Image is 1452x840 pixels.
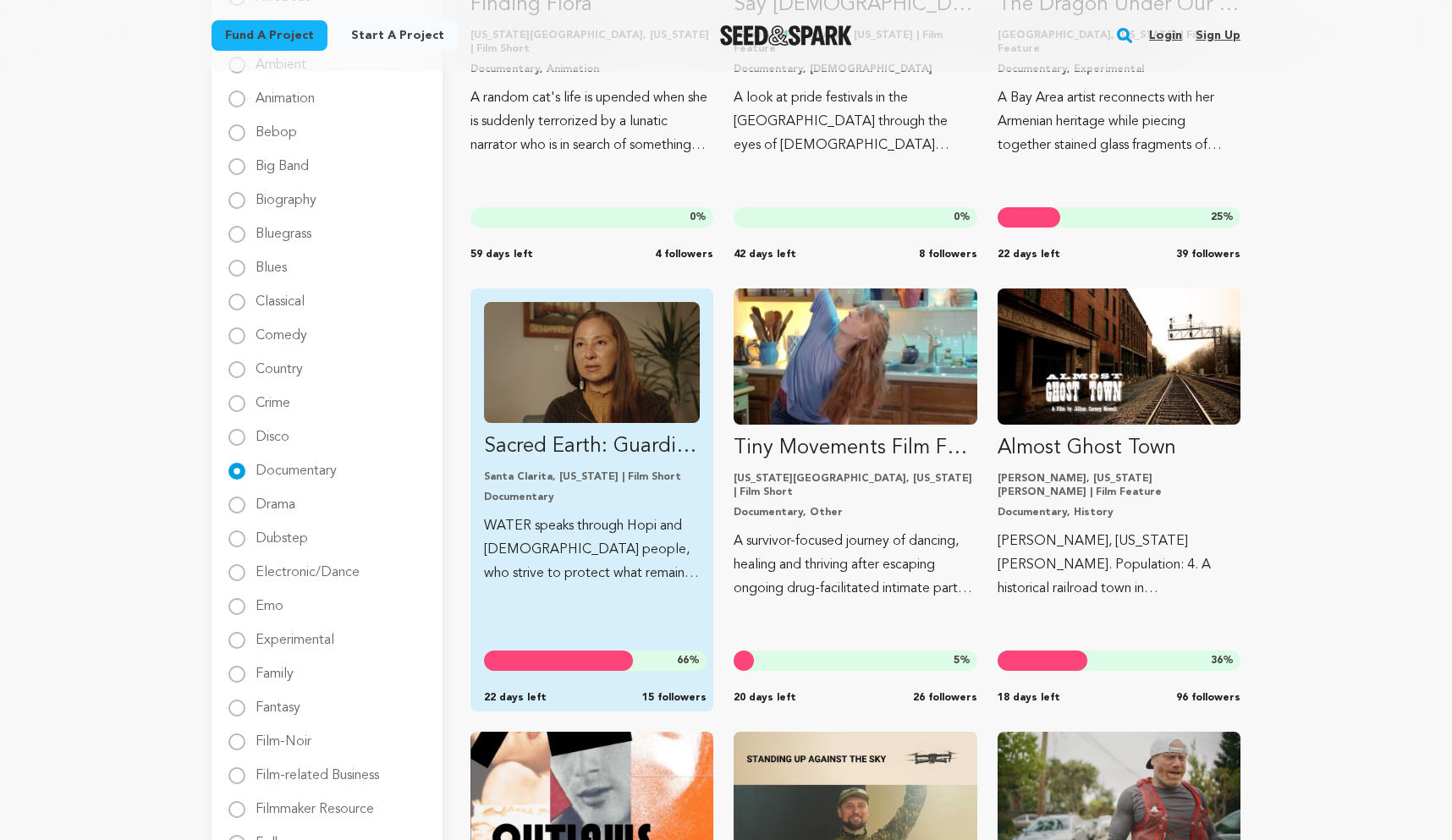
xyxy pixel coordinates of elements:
[484,514,700,585] p: WATER speaks through Hopi and [DEMOGRAPHIC_DATA] people, who strive to protect what remains on th...
[256,417,289,444] label: Disco
[256,688,300,715] label: Fantasy
[256,180,316,207] label: Biography
[256,282,305,309] label: Classical
[256,722,311,749] label: Film-Noir
[256,654,294,681] label: Family
[734,435,976,462] p: Tiny Movements Film Festival Tour
[1211,212,1223,222] span: 25
[998,248,1060,261] span: 22 days left
[998,506,1240,519] p: Documentary, History
[212,20,327,51] a: Fund a project
[256,485,295,512] label: Drama
[484,491,700,504] p: Documentary
[690,212,696,222] span: 0
[256,248,287,275] label: Blues
[998,288,1240,601] a: Fund Almost Ghost Town
[256,755,379,782] label: Film-related Business
[998,435,1240,462] p: Almost Ghost Town
[642,691,707,705] span: 15 followers
[734,691,796,705] span: 20 days left
[484,302,700,585] a: Fund Sacred Earth: Guardians of Water
[734,288,976,601] a: Fund Tiny Movements Film Festival Tour
[338,20,458,51] a: Start a project
[734,530,976,601] p: A survivor-focused journey of dancing, healing and thriving after escaping ongoing drug-facilitat...
[256,519,308,546] label: Dubstep
[1176,691,1240,705] span: 96 followers
[484,470,700,484] p: Santa Clarita, [US_STATE] | Film Short
[1211,656,1223,666] span: 36
[954,654,971,667] span: %
[256,349,303,376] label: Country
[484,691,547,705] span: 22 days left
[913,691,977,705] span: 26 followers
[1211,211,1234,224] span: %
[1149,22,1182,49] a: Login
[256,214,311,241] label: Bluegrass
[954,211,971,224] span: %
[919,248,977,261] span: 8 followers
[734,86,976,157] p: A look at pride festivals in the [GEOGRAPHIC_DATA] through the eyes of [DEMOGRAPHIC_DATA] recordi...
[677,656,689,666] span: 66
[256,620,334,647] label: Experimental
[256,383,290,410] label: Crime
[256,316,307,343] label: Comedy
[720,25,853,46] a: Seed&Spark Homepage
[954,212,960,222] span: 0
[998,530,1240,601] p: [PERSON_NAME], [US_STATE][PERSON_NAME]. Population: 4. A historical railroad town in [GEOGRAPHIC_...
[256,146,309,173] label: Big Band
[256,586,283,613] label: Emo
[677,654,700,667] span: %
[1196,22,1240,49] a: Sign up
[998,472,1240,499] p: [PERSON_NAME], [US_STATE][PERSON_NAME] | Film Feature
[690,211,707,224] span: %
[655,248,713,261] span: 4 followers
[734,472,976,499] p: [US_STATE][GEOGRAPHIC_DATA], [US_STATE] | Film Short
[720,25,853,46] img: Seed&Spark Logo Dark Mode
[998,86,1240,157] p: A Bay Area artist reconnects with her Armenian heritage while piecing together stained glass frag...
[1211,654,1234,667] span: %
[256,451,337,478] label: Documentary
[734,248,796,261] span: 42 days left
[470,86,713,157] p: A random cat's life is upended when she is suddenly terrorized by a lunatic narrator who is in se...
[1176,248,1240,261] span: 39 followers
[470,248,533,261] span: 59 days left
[256,552,360,579] label: Electronic/Dance
[484,433,700,460] p: Sacred Earth: Guardians of Water
[998,691,1060,705] span: 18 days left
[256,79,315,106] label: Animation
[256,113,297,140] label: Bebop
[734,506,976,519] p: Documentary, Other
[256,789,374,816] label: Filmmaker Resource
[954,656,960,666] span: 5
